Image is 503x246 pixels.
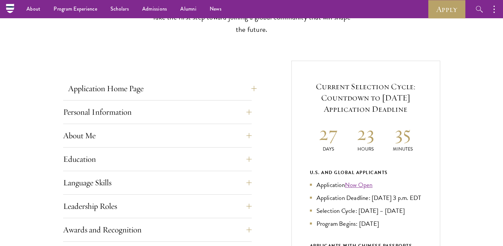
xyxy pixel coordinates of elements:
li: Program Begins: [DATE] [310,219,422,228]
button: Language Skills [63,175,252,191]
button: Leadership Roles [63,198,252,214]
p: Days [310,146,347,153]
button: Education [63,151,252,167]
h5: Current Selection Cycle: Countdown to [DATE] Application Deadline [310,81,422,115]
li: Application Deadline: [DATE] 3 p.m. EDT [310,193,422,203]
li: Selection Cycle: [DATE] – [DATE] [310,206,422,215]
button: Application Home Page [68,81,257,96]
a: Now Open [345,180,373,190]
h2: 27 [310,121,347,146]
button: Personal Information [63,104,252,120]
h2: 23 [347,121,384,146]
p: Take the first step toward joining a global community that will shape the future. [149,11,354,36]
h2: 35 [384,121,422,146]
button: Awards and Recognition [63,222,252,238]
div: U.S. and Global Applicants [310,168,422,177]
p: Minutes [384,146,422,153]
li: Application [310,180,422,190]
button: About Me [63,128,252,144]
p: Hours [347,146,384,153]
